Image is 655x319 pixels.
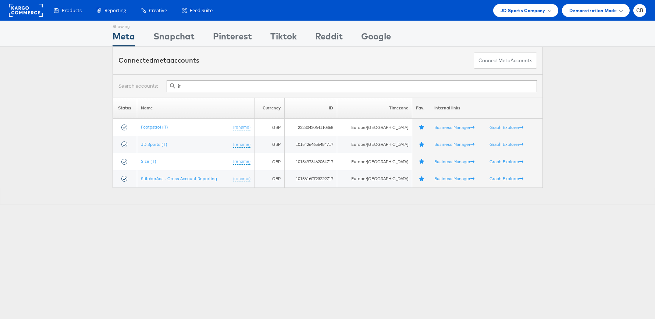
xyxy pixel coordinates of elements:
[284,170,337,187] td: 10156160723229717
[501,7,545,14] span: JD Sports Company
[118,56,199,65] div: Connected accounts
[233,158,250,165] a: (rename)
[113,30,135,46] div: Meta
[434,176,474,181] a: Business Manager
[141,124,168,130] a: Footpatrol (IT)
[490,141,523,147] a: Graph Explorer
[434,141,474,147] a: Business Manager
[153,30,195,46] div: Snapchat
[141,141,167,147] a: JD Sports (IT)
[284,119,337,136] td: 2328043064110868
[337,136,412,153] td: Europe/[GEOGRAPHIC_DATA]
[254,98,284,119] th: Currency
[254,153,284,170] td: GBP
[137,98,254,119] th: Name
[490,159,523,164] a: Graph Explorer
[254,136,284,153] td: GBP
[498,57,510,64] span: meta
[337,119,412,136] td: Europe/[GEOGRAPHIC_DATA]
[490,125,523,130] a: Graph Explorer
[233,141,250,148] a: (rename)
[113,21,135,30] div: Showing
[153,56,170,64] span: meta
[233,176,250,182] a: (rename)
[270,30,297,46] div: Tiktok
[361,30,391,46] div: Google
[434,159,474,164] a: Business Manager
[337,153,412,170] td: Europe/[GEOGRAPHIC_DATA]
[213,30,252,46] div: Pinterest
[434,125,474,130] a: Business Manager
[141,158,156,164] a: Size (IT)
[474,52,537,69] button: ConnectmetaAccounts
[337,170,412,187] td: Europe/[GEOGRAPHIC_DATA]
[569,7,617,14] span: Demonstration Mode
[190,7,213,14] span: Feed Suite
[284,98,337,119] th: ID
[167,80,537,92] input: Filter
[490,176,523,181] a: Graph Explorer
[149,7,167,14] span: Creative
[636,8,644,13] span: CB
[233,124,250,130] a: (rename)
[141,176,217,181] a: StitcherAds - Cross Account Reporting
[284,153,337,170] td: 10154973462064717
[254,170,284,187] td: GBP
[337,98,412,119] th: Timezone
[254,119,284,136] td: GBP
[113,98,137,119] th: Status
[284,136,337,153] td: 10154264656484717
[104,7,126,14] span: Reporting
[315,30,343,46] div: Reddit
[62,7,82,14] span: Products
